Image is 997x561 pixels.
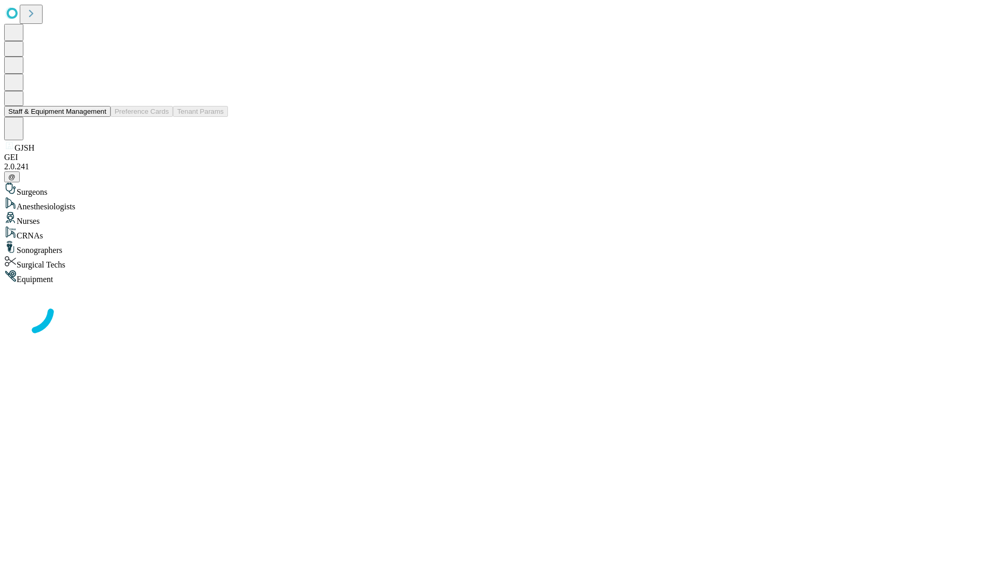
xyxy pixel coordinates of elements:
[4,255,993,270] div: Surgical Techs
[15,143,34,152] span: GJSH
[4,197,993,211] div: Anesthesiologists
[4,226,993,241] div: CRNAs
[4,162,993,171] div: 2.0.241
[4,270,993,284] div: Equipment
[4,153,993,162] div: GEI
[4,106,111,117] button: Staff & Equipment Management
[173,106,228,117] button: Tenant Params
[4,171,20,182] button: @
[111,106,173,117] button: Preference Cards
[4,211,993,226] div: Nurses
[4,182,993,197] div: Surgeons
[8,173,16,181] span: @
[4,241,993,255] div: Sonographers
